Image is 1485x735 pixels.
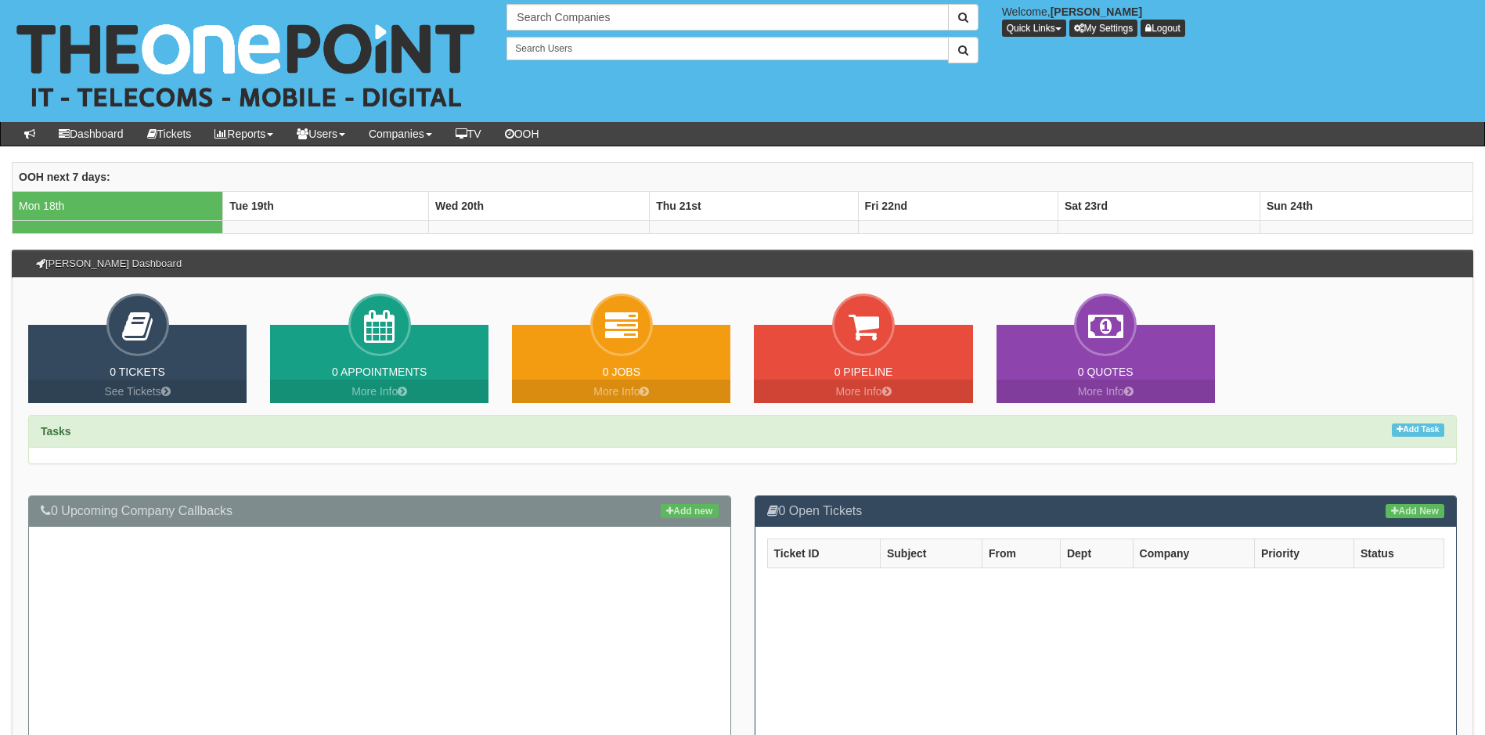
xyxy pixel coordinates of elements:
th: Sun 24th [1260,191,1472,220]
a: Add Task [1392,423,1444,437]
button: Quick Links [1002,20,1066,37]
input: Search Companies [506,4,948,31]
th: From [982,539,1060,567]
a: 0 Quotes [1078,366,1134,378]
a: More Info [512,380,730,403]
a: Add new [661,504,718,518]
td: Mon 18th [13,191,223,220]
a: More Info [270,380,488,403]
a: Dashboard [47,122,135,146]
th: Ticket ID [767,539,880,567]
th: Fri 22nd [858,191,1058,220]
a: Users [285,122,357,146]
a: Add New [1386,504,1444,518]
th: OOH next 7 days: [13,162,1473,191]
th: Company [1133,539,1254,567]
a: 0 Jobs [603,366,640,378]
th: Dept [1060,539,1133,567]
h3: 0 Upcoming Company Callbacks [41,504,719,518]
input: Search Users [506,37,948,60]
th: Subject [880,539,982,567]
strong: Tasks [41,425,71,438]
a: TV [444,122,493,146]
a: Tickets [135,122,204,146]
a: My Settings [1069,20,1138,37]
h3: [PERSON_NAME] Dashboard [28,250,189,277]
a: 0 Tickets [110,366,165,378]
th: Wed 20th [428,191,649,220]
th: Tue 19th [223,191,429,220]
th: Thu 21st [650,191,858,220]
a: Reports [203,122,285,146]
a: OOH [493,122,551,146]
a: 0 Appointments [332,366,427,378]
a: Companies [357,122,444,146]
div: Welcome, [990,4,1485,37]
th: Priority [1254,539,1353,567]
a: Logout [1141,20,1185,37]
a: See Tickets [28,380,247,403]
th: Sat 23rd [1058,191,1260,220]
a: 0 Pipeline [834,366,893,378]
a: More Info [754,380,972,403]
a: More Info [997,380,1215,403]
h3: 0 Open Tickets [767,504,1445,518]
b: [PERSON_NAME] [1051,5,1142,18]
th: Status [1353,539,1444,567]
